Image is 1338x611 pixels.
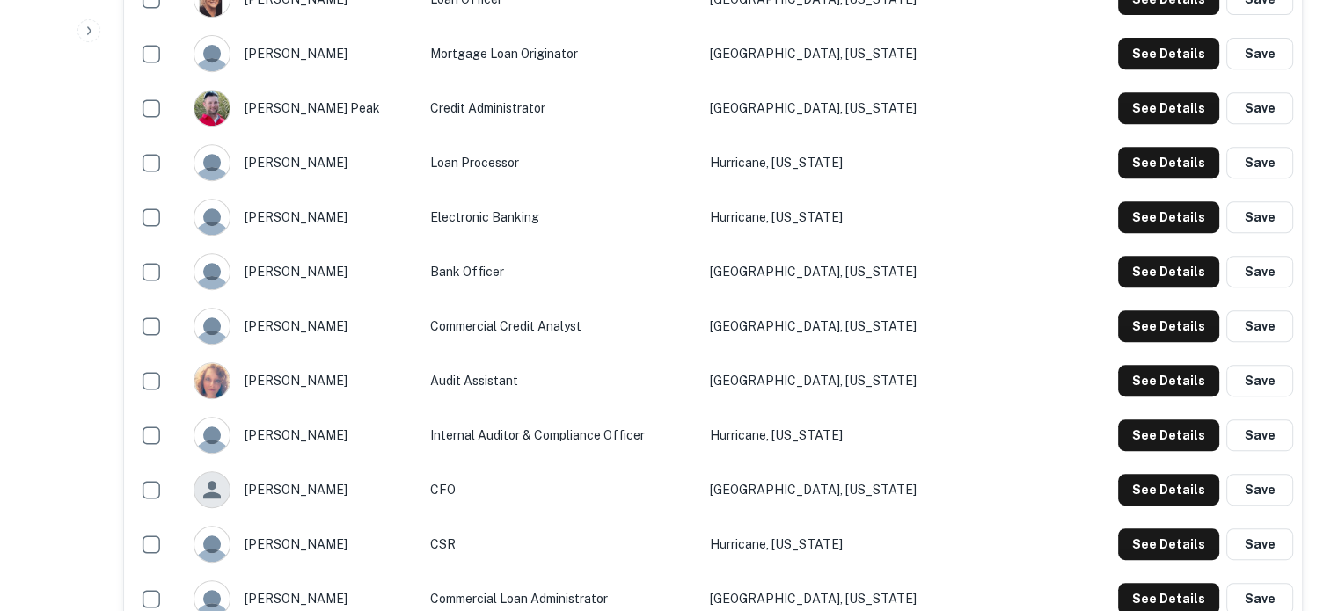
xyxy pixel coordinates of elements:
[194,35,412,72] div: [PERSON_NAME]
[194,471,412,508] div: [PERSON_NAME]
[1226,474,1293,506] button: Save
[701,299,1079,353] td: [GEOGRAPHIC_DATA], [US_STATE]
[421,81,701,135] td: Credit Administrator
[194,90,412,127] div: [PERSON_NAME] peak
[421,353,701,408] td: Audit Assistant
[1118,38,1219,69] button: See Details
[194,200,230,235] img: 9c8pery4andzj6ohjkjp54ma2
[1118,256,1219,287] button: See Details
[1226,365,1293,396] button: Save
[194,418,230,453] img: 9c8pery4andzj6ohjkjp54ma2
[194,309,230,344] img: 9c8pery4andzj6ohjkjp54ma2
[1250,470,1338,555] iframe: Chat Widget
[1118,147,1219,178] button: See Details
[1226,92,1293,124] button: Save
[421,135,701,190] td: Loan Processor
[194,253,412,290] div: [PERSON_NAME]
[701,81,1079,135] td: [GEOGRAPHIC_DATA], [US_STATE]
[194,91,230,126] img: 1708633354769
[194,36,230,71] img: 9c8pery4andzj6ohjkjp54ma2
[421,517,701,571] td: CSR
[194,417,412,454] div: [PERSON_NAME]
[194,527,230,562] img: 9c8pery4andzj6ohjkjp54ma2
[194,308,412,345] div: [PERSON_NAME]
[701,353,1079,408] td: [GEOGRAPHIC_DATA], [US_STATE]
[421,244,701,299] td: Bank Officer
[421,299,701,353] td: Commercial Credit Analyst
[1226,147,1293,178] button: Save
[1118,201,1219,233] button: See Details
[701,517,1079,571] td: Hurricane, [US_STATE]
[1118,419,1219,451] button: See Details
[701,190,1079,244] td: Hurricane, [US_STATE]
[194,199,412,236] div: [PERSON_NAME]
[421,408,701,462] td: Internal Auditor & Compliance Officer
[1226,419,1293,451] button: Save
[701,135,1079,190] td: Hurricane, [US_STATE]
[194,145,230,180] img: 9c8pery4andzj6ohjkjp54ma2
[1226,38,1293,69] button: Save
[421,26,701,81] td: Mortgage Loan Originator
[1226,256,1293,287] button: Save
[1118,365,1219,396] button: See Details
[1226,528,1293,560] button: Save
[1118,310,1219,342] button: See Details
[1226,310,1293,342] button: Save
[701,408,1079,462] td: Hurricane, [US_STATE]
[1226,201,1293,233] button: Save
[194,526,412,563] div: [PERSON_NAME]
[701,244,1079,299] td: [GEOGRAPHIC_DATA], [US_STATE]
[1118,474,1219,506] button: See Details
[194,144,412,181] div: [PERSON_NAME]
[194,362,412,399] div: [PERSON_NAME]
[701,26,1079,81] td: [GEOGRAPHIC_DATA], [US_STATE]
[1118,92,1219,124] button: See Details
[1118,528,1219,560] button: See Details
[421,190,701,244] td: Electronic Banking
[701,462,1079,517] td: [GEOGRAPHIC_DATA], [US_STATE]
[194,363,230,398] img: 1720401616519
[194,254,230,289] img: 9c8pery4andzj6ohjkjp54ma2
[421,462,701,517] td: CFO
